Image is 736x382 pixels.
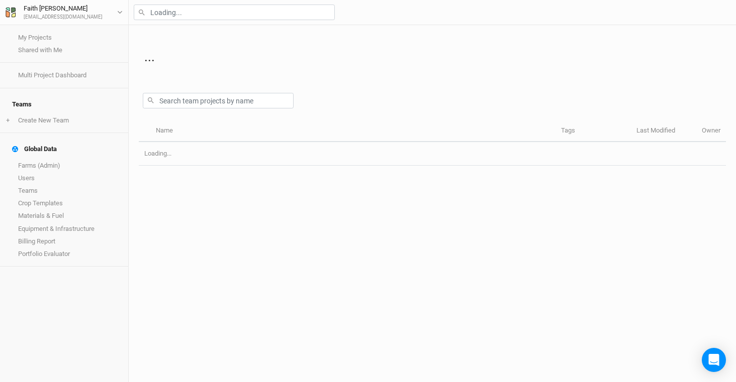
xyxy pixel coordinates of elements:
th: Tags [556,120,631,142]
div: Faith [PERSON_NAME] [24,4,103,14]
input: Loading... [134,5,335,20]
div: Global Data [12,145,57,153]
input: Search team projects by name [143,93,294,108]
h1: ... [144,49,726,65]
span: + [6,116,10,124]
h4: Teams [6,94,122,114]
th: Name [150,120,555,142]
div: Open Intercom Messenger [702,348,726,372]
div: [EMAIL_ADDRESS][DOMAIN_NAME] [24,14,103,21]
th: Owner [696,120,726,142]
button: Faith [PERSON_NAME][EMAIL_ADDRESS][DOMAIN_NAME] [5,3,123,21]
th: Last Modified [631,120,696,142]
td: Loading... [139,142,726,166]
